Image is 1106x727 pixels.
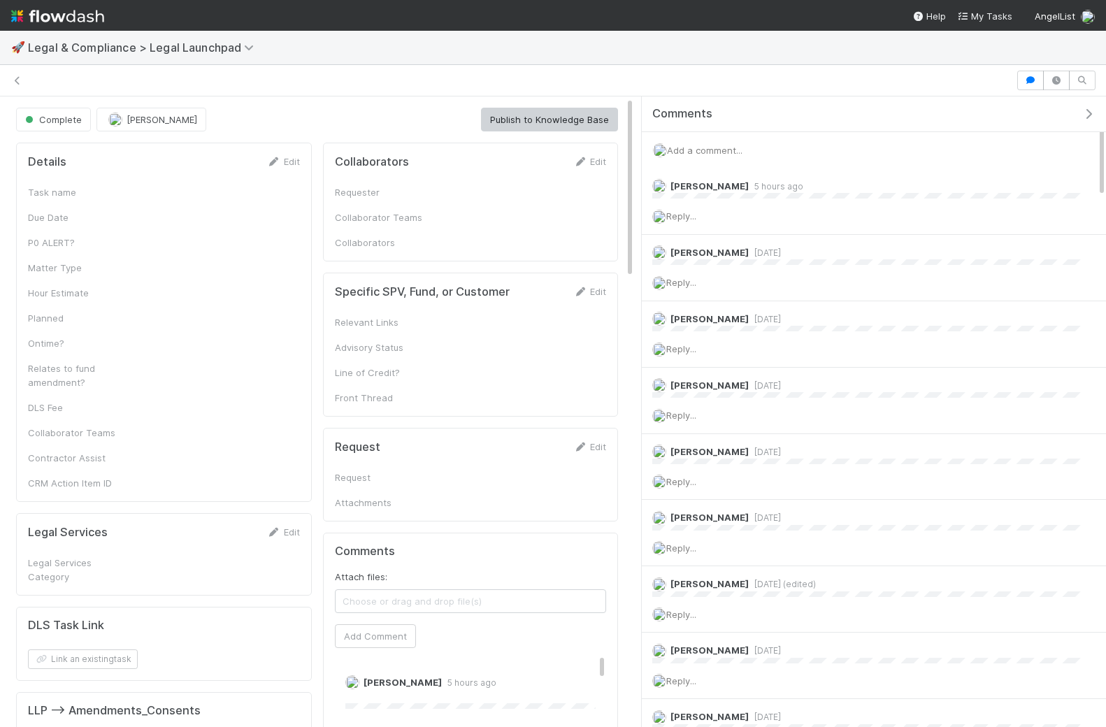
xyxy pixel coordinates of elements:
img: avatar_ba76ddef-3fd0-4be4-9bc3-126ad567fcd5.png [652,710,666,724]
div: Task name [28,185,133,199]
img: avatar_eed832e9-978b-43e4-b51e-96e46fa5184b.png [652,276,666,290]
span: Complete [22,114,82,125]
img: avatar_eed832e9-978b-43e4-b51e-96e46fa5184b.png [652,541,666,555]
div: Line of Credit? [335,366,440,380]
h5: Comments [335,545,607,559]
div: Due Date [28,210,133,224]
span: Add a comment... [667,145,742,156]
span: Reply... [666,343,696,354]
span: [DATE] [749,247,781,258]
span: Comments [652,107,712,121]
button: Add Comment [335,624,416,648]
div: DLS Fee [28,401,133,415]
span: [PERSON_NAME] [670,313,749,324]
div: Legal Services Category [28,556,133,584]
img: avatar_eed832e9-978b-43e4-b51e-96e46fa5184b.png [652,511,666,525]
span: [PERSON_NAME] [364,677,442,688]
h5: Collaborators [335,155,409,169]
div: Collaborators [335,236,440,250]
span: [DATE] [749,645,781,656]
span: [PERSON_NAME] [670,180,749,192]
h5: Legal Services [28,526,108,540]
div: Ontime? [28,336,133,350]
img: avatar_eed832e9-978b-43e4-b51e-96e46fa5184b.png [652,179,666,193]
span: [DATE] [749,447,781,457]
span: Reply... [666,542,696,554]
img: avatar_ba76ddef-3fd0-4be4-9bc3-126ad567fcd5.png [652,445,666,459]
h5: Request [335,440,380,454]
label: Attach files: [335,570,387,584]
img: avatar_eed832e9-978b-43e4-b51e-96e46fa5184b.png [652,409,666,423]
h5: Specific SPV, Fund, or Customer [335,285,510,299]
span: Reply... [666,476,696,487]
span: 5 hours ago [442,677,496,688]
span: [PERSON_NAME] [670,711,749,722]
span: Reply... [666,675,696,686]
button: Complete [16,108,91,131]
button: Publish to Knowledge Base [481,108,618,131]
h5: DLS Task Link [28,619,104,633]
img: logo-inverted-e16ddd16eac7371096b0.svg [11,4,104,28]
a: Edit [573,286,606,297]
a: My Tasks [957,9,1012,23]
span: Reply... [666,609,696,620]
div: Hour Estimate [28,286,133,300]
div: Relates to fund amendment? [28,361,133,389]
span: [PERSON_NAME] [670,645,749,656]
span: [PERSON_NAME] [670,578,749,589]
span: [DATE] [749,712,781,722]
a: Edit [573,156,606,167]
span: [PERSON_NAME] [670,380,749,391]
img: avatar_eed832e9-978b-43e4-b51e-96e46fa5184b.png [652,343,666,357]
div: P0 ALERT? [28,236,133,250]
div: CRM Action Item ID [28,476,133,490]
div: Help [912,9,946,23]
div: Contractor Assist [28,451,133,465]
img: avatar_eed832e9-978b-43e4-b51e-96e46fa5184b.png [653,143,667,157]
img: avatar_eed832e9-978b-43e4-b51e-96e46fa5184b.png [652,475,666,489]
span: Reply... [666,410,696,421]
span: [PERSON_NAME] [670,446,749,457]
span: [PERSON_NAME] [670,512,749,523]
a: Edit [573,441,606,452]
span: AngelList [1035,10,1075,22]
div: Front Thread [335,391,440,405]
div: Collaborator Teams [335,210,440,224]
img: avatar_eed832e9-978b-43e4-b51e-96e46fa5184b.png [652,644,666,658]
button: Link an existingtask [28,649,138,669]
img: avatar_eed832e9-978b-43e4-b51e-96e46fa5184b.png [652,607,666,621]
div: Relevant Links [335,315,440,329]
img: avatar_ba76ddef-3fd0-4be4-9bc3-126ad567fcd5.png [652,245,666,259]
h5: LLP --> Amendments_Consents [28,704,201,718]
span: [PERSON_NAME] [670,247,749,258]
img: avatar_ba76ddef-3fd0-4be4-9bc3-126ad567fcd5.png [652,378,666,392]
span: [DATE] [749,512,781,523]
span: Legal & Compliance > Legal Launchpad [28,41,261,55]
a: Edit [267,156,300,167]
span: Choose or drag and drop file(s) [336,590,606,612]
span: My Tasks [957,10,1012,22]
div: Planned [28,311,133,325]
div: Matter Type [28,261,133,275]
span: 🚀 [11,41,25,53]
img: avatar_eed832e9-978b-43e4-b51e-96e46fa5184b.png [652,312,666,326]
div: Collaborator Teams [28,426,133,440]
img: avatar_eed832e9-978b-43e4-b51e-96e46fa5184b.png [652,674,666,688]
div: Request [335,470,440,484]
span: 5 hours ago [749,181,803,192]
div: Requester [335,185,440,199]
img: avatar_eed832e9-978b-43e4-b51e-96e46fa5184b.png [345,675,359,689]
span: Reply... [666,210,696,222]
span: [DATE] [749,314,781,324]
img: avatar_eed832e9-978b-43e4-b51e-96e46fa5184b.png [1081,10,1095,24]
img: avatar_eed832e9-978b-43e4-b51e-96e46fa5184b.png [652,210,666,224]
img: avatar_ba76ddef-3fd0-4be4-9bc3-126ad567fcd5.png [652,577,666,591]
h5: Details [28,155,66,169]
span: [DATE] [749,380,781,391]
span: Reply... [666,277,696,288]
div: Attachments [335,496,440,510]
div: Advisory Status [335,340,440,354]
a: Edit [267,526,300,538]
span: [DATE] (edited) [749,579,816,589]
